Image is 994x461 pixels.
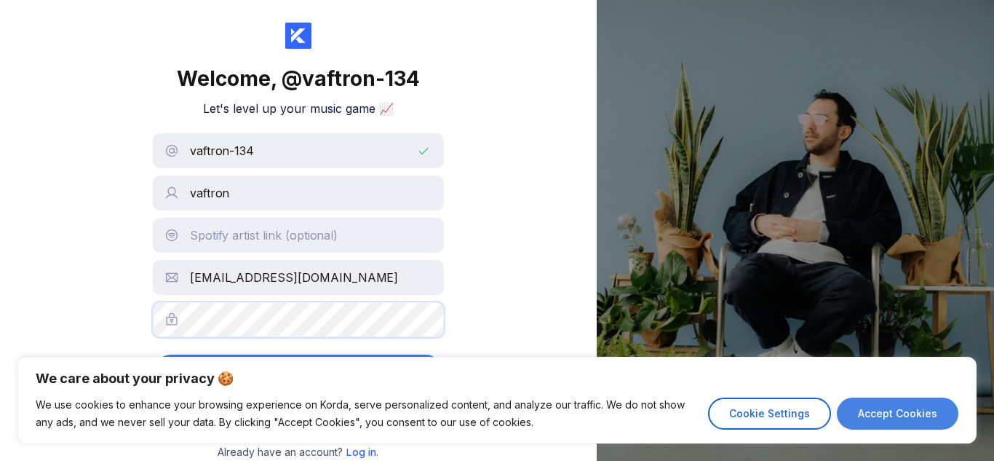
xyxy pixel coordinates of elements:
span: @ [282,66,302,91]
h2: Let's level up your music game 📈 [203,101,394,116]
p: We care about your privacy 🍪 [36,370,958,387]
button: Cookie Settings [708,398,831,430]
input: Name [153,176,444,210]
span: vaftron-134 [302,66,420,91]
div: Welcome, [177,66,420,91]
button: Accept Cookies [837,398,958,430]
input: Email [153,260,444,295]
input: Username [153,133,444,168]
input: Spotify artist link (optional) [153,218,444,253]
p: We use cookies to enhance your browsing experience on Korda, serve personalized content, and anal... [36,396,697,431]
